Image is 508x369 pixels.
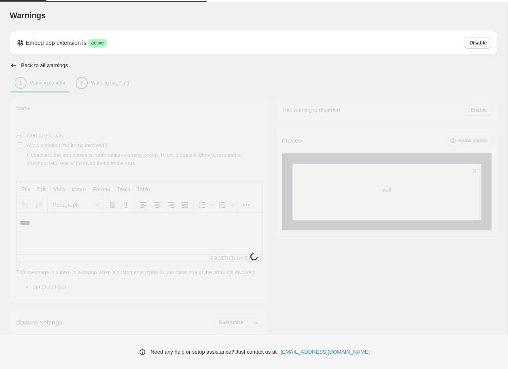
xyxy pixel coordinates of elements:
body: Rich Text Area. Press ALT-0 for help. [3,6,242,14]
span: Warnings [10,11,46,20]
h2: Back to all warnings [21,62,68,69]
span: Disable [469,40,487,46]
p: Embed app extension is [26,39,86,47]
button: Disable [464,37,491,48]
span: active [91,40,104,46]
a: [EMAIL_ADDRESS][DOMAIN_NAME] [281,348,370,356]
